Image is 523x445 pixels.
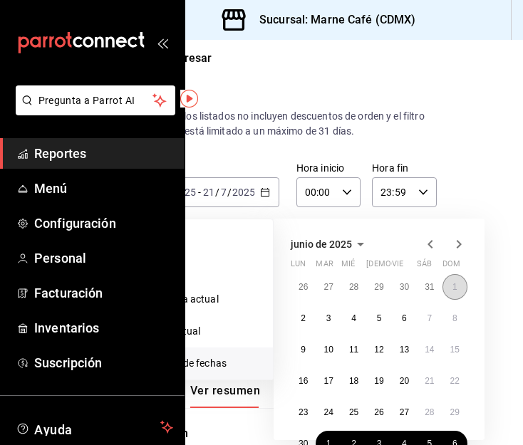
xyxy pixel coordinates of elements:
span: Rango de fechas [151,356,261,371]
button: 14 de junio de 2025 [417,337,442,362]
abbr: 5 de junio de 2025 [377,313,382,323]
button: 16 de junio de 2025 [291,368,316,394]
button: 26 de mayo de 2025 [291,274,316,300]
abbr: 26 de junio de 2025 [374,407,383,417]
span: junio de 2025 [291,239,352,250]
button: 26 de junio de 2025 [366,399,391,425]
abbr: 21 de junio de 2025 [425,376,434,386]
abbr: 7 de junio de 2025 [427,313,432,323]
span: Hoy [151,228,261,243]
button: 25 de junio de 2025 [341,399,366,425]
button: 11 de junio de 2025 [341,337,366,362]
abbr: 2 de junio de 2025 [301,313,306,323]
abbr: 17 de junio de 2025 [323,376,333,386]
abbr: 27 de junio de 2025 [400,407,409,417]
button: 24 de junio de 2025 [316,399,341,425]
abbr: sábado [417,259,432,274]
span: Pregunta a Parrot AI [38,93,153,108]
button: 10 de junio de 2025 [316,337,341,362]
button: 27 de mayo de 2025 [316,274,341,300]
span: Personal [34,248,173,268]
abbr: 9 de junio de 2025 [301,345,306,355]
button: 5 de junio de 2025 [366,305,391,331]
button: 8 de junio de 2025 [442,305,467,331]
button: 15 de junio de 2025 [442,337,467,362]
span: Regresar [165,51,212,65]
div: navigation tabs [190,384,356,408]
span: Ayer [151,260,261,275]
abbr: 28 de mayo de 2025 [349,282,358,292]
span: Ayuda [34,419,155,436]
abbr: 18 de junio de 2025 [349,376,358,386]
button: 29 de mayo de 2025 [366,274,391,300]
button: 1 de junio de 2025 [442,274,467,300]
button: 28 de junio de 2025 [417,399,442,425]
span: / [215,187,219,198]
button: 6 de junio de 2025 [392,305,417,331]
button: 18 de junio de 2025 [341,368,366,394]
button: 20 de junio de 2025 [392,368,417,394]
abbr: 22 de junio de 2025 [450,376,460,386]
abbr: 3 de junio de 2025 [326,313,331,323]
span: Mes actual [151,324,261,339]
abbr: 29 de mayo de 2025 [374,282,383,292]
button: 31 de mayo de 2025 [417,274,442,300]
button: open_drawer_menu [157,37,168,48]
abbr: 1 de junio de 2025 [452,282,457,292]
abbr: 11 de junio de 2025 [349,345,358,355]
button: 3 de junio de 2025 [316,305,341,331]
abbr: viernes [392,259,403,274]
abbr: 16 de junio de 2025 [299,376,308,386]
button: 9 de junio de 2025 [291,337,316,362]
span: Facturación [34,283,173,303]
abbr: domingo [442,259,460,274]
button: 13 de junio de 2025 [392,337,417,362]
a: Pregunta a Parrot AI [10,103,175,118]
button: 29 de junio de 2025 [442,399,467,425]
button: 12 de junio de 2025 [366,337,391,362]
button: 28 de mayo de 2025 [341,274,366,300]
span: Semana actual [151,292,261,307]
button: Pregunta a Parrot AI [16,85,175,115]
input: ---- [232,187,256,198]
button: 7 de junio de 2025 [417,305,442,331]
abbr: 10 de junio de 2025 [323,345,333,355]
button: 21 de junio de 2025 [417,368,442,394]
abbr: martes [316,259,333,274]
span: Reportes [34,144,173,163]
button: 4 de junio de 2025 [341,305,366,331]
span: Menú [34,179,173,198]
div: Los artículos listados no incluyen descuentos de orden y el filtro de fechas está limitado a un m... [139,109,431,139]
abbr: jueves [366,259,450,274]
abbr: 8 de junio de 2025 [452,313,457,323]
input: -- [202,187,215,198]
button: 2 de junio de 2025 [291,305,316,331]
abbr: 19 de junio de 2025 [374,376,383,386]
label: Fecha [139,163,279,173]
h3: Sucursal: Marne Café (CDMX) [248,11,416,28]
abbr: 30 de mayo de 2025 [400,282,409,292]
button: 27 de junio de 2025 [392,399,417,425]
abbr: 26 de mayo de 2025 [299,282,308,292]
button: Ver resumen [190,384,260,408]
abbr: 25 de junio de 2025 [349,407,358,417]
abbr: 23 de junio de 2025 [299,407,308,417]
abbr: 31 de mayo de 2025 [425,282,434,292]
abbr: miércoles [341,259,355,274]
span: Configuración [34,214,173,233]
button: 30 de mayo de 2025 [392,274,417,300]
abbr: 6 de junio de 2025 [402,313,407,323]
img: Tooltip marker [180,90,198,108]
button: 19 de junio de 2025 [366,368,391,394]
span: / [227,187,232,198]
abbr: 13 de junio de 2025 [400,345,409,355]
button: 23 de junio de 2025 [291,399,316,425]
abbr: lunes [291,259,306,274]
abbr: 28 de junio de 2025 [425,407,434,417]
abbr: 14 de junio de 2025 [425,345,434,355]
abbr: 12 de junio de 2025 [374,345,383,355]
span: - [198,187,201,198]
abbr: 29 de junio de 2025 [450,407,460,417]
label: Hora fin [372,163,436,173]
